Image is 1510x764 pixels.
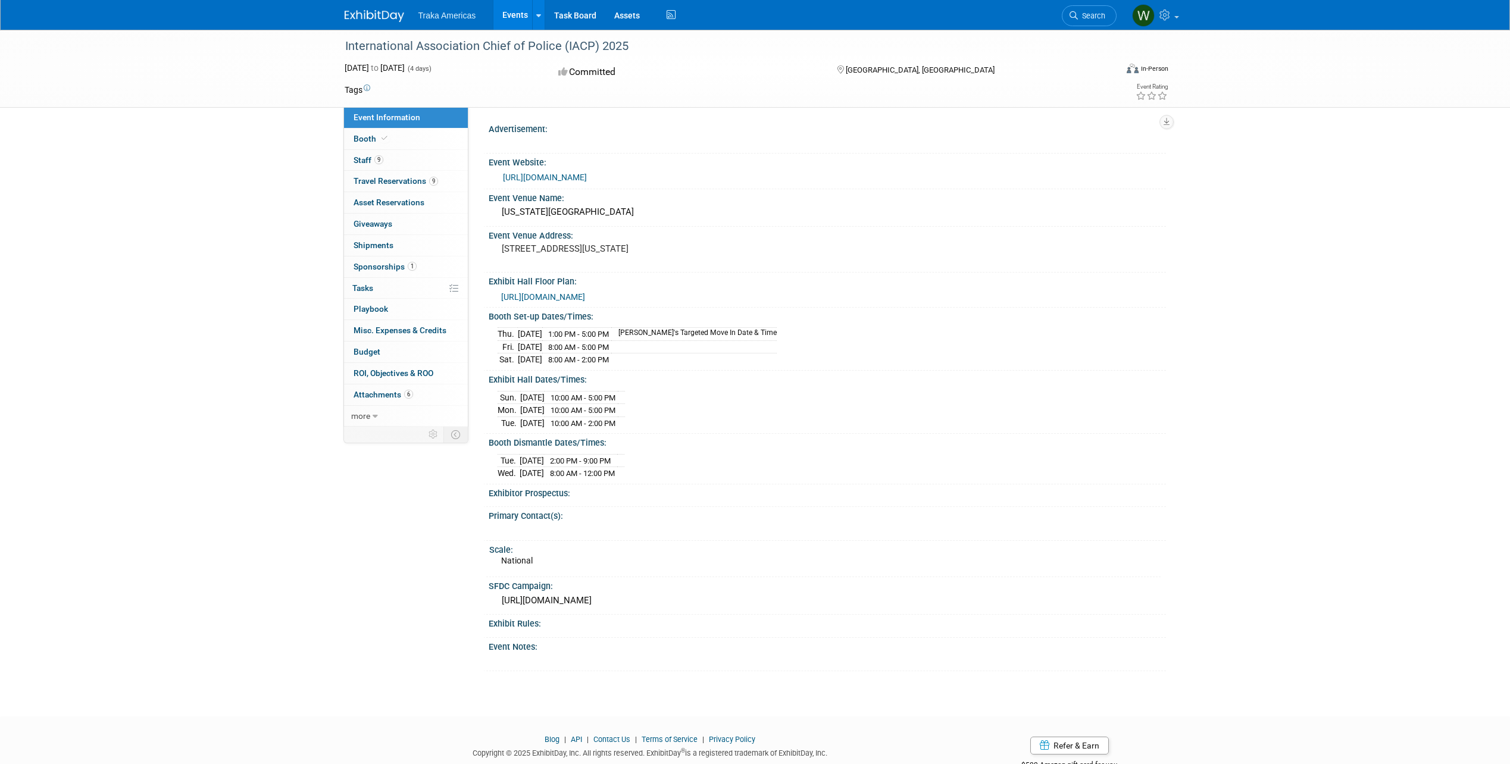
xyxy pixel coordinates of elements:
[584,735,592,744] span: |
[548,343,609,352] span: 8:00 AM - 5:00 PM
[1136,84,1168,90] div: Event Rating
[407,65,432,73] span: (4 days)
[1127,64,1139,73] img: Format-Inperson.png
[345,745,956,759] div: Copyright © 2025 ExhibitDay, Inc. All rights reserved. ExhibitDay is a registered trademark of Ex...
[345,84,370,96] td: Tags
[498,353,518,366] td: Sat.
[352,283,373,293] span: Tasks
[551,419,615,428] span: 10:00 AM - 2:00 PM
[354,155,383,165] span: Staff
[551,393,615,402] span: 10:00 AM - 5:00 PM
[345,63,405,73] span: [DATE] [DATE]
[489,189,1166,204] div: Event Venue Name:
[345,10,404,22] img: ExhibitDay
[561,735,569,744] span: |
[1078,11,1105,20] span: Search
[404,390,413,399] span: 6
[443,427,468,442] td: Toggle Event Tabs
[709,735,755,744] a: Privacy Policy
[354,347,380,356] span: Budget
[551,406,615,415] span: 10:00 AM - 5:00 PM
[354,325,446,335] span: Misc. Expenses & Credits
[498,328,518,341] td: Thu.
[344,150,468,171] a: Staff9
[354,304,388,314] span: Playbook
[681,747,685,754] sup: ®
[344,406,468,427] a: more
[548,355,609,364] span: 8:00 AM - 2:00 PM
[498,467,520,480] td: Wed.
[632,735,640,744] span: |
[498,417,520,429] td: Tue.
[520,467,544,480] td: [DATE]
[518,353,542,366] td: [DATE]
[354,219,392,228] span: Giveaways
[408,262,417,271] span: 1
[489,273,1166,287] div: Exhibit Hall Floor Plan:
[374,155,383,164] span: 9
[344,235,468,256] a: Shipments
[423,427,444,442] td: Personalize Event Tab Strip
[344,342,468,362] a: Budget
[498,591,1157,610] div: [URL][DOMAIN_NAME]
[489,507,1166,522] div: Primary Contact(s):
[571,735,582,744] a: API
[498,340,518,353] td: Fri.
[503,173,587,182] a: [URL][DOMAIN_NAME]
[498,391,520,404] td: Sun.
[498,454,520,467] td: Tue.
[341,36,1099,57] div: International Association Chief of Police (IACP) 2025
[354,390,413,399] span: Attachments
[489,154,1166,168] div: Event Website:
[489,638,1166,653] div: Event Notes:
[489,541,1161,556] div: Scale:
[344,171,468,192] a: Travel Reservations9
[489,615,1166,630] div: Exhibit Rules:
[642,735,698,744] a: Terms of Service
[593,735,630,744] a: Contact Us
[550,456,611,465] span: 2:00 PM - 9:00 PM
[382,135,387,142] i: Booth reservation complete
[518,328,542,341] td: [DATE]
[520,417,545,429] td: [DATE]
[501,292,585,302] a: [URL][DOMAIN_NAME]
[354,240,393,250] span: Shipments
[344,192,468,213] a: Asset Reservations
[418,11,476,20] span: Traka Americas
[611,328,777,341] td: [PERSON_NAME]'s Targeted Move In Date & Time
[555,62,818,83] div: Committed
[354,262,417,271] span: Sponsorships
[489,120,1166,135] div: Advertisement:
[354,198,424,207] span: Asset Reservations
[344,214,468,234] a: Giveaways
[502,243,758,254] pre: [STREET_ADDRESS][US_STATE]
[520,454,544,467] td: [DATE]
[1062,5,1117,26] a: Search
[344,107,468,128] a: Event Information
[344,363,468,384] a: ROI, Objectives & ROO
[489,577,1166,592] div: SFDC Campaign:
[1030,737,1109,754] a: Refer & Earn
[429,177,438,186] span: 9
[354,112,420,122] span: Event Information
[344,256,468,277] a: Sponsorships1
[489,308,1166,322] div: Booth Set-up Dates/Times:
[1132,4,1155,27] img: William Knowles
[548,330,609,339] span: 1:00 PM - 5:00 PM
[354,134,390,143] span: Booth
[518,340,542,353] td: [DATE]
[498,404,520,417] td: Mon.
[1140,64,1168,73] div: In-Person
[489,371,1166,386] div: Exhibit Hall Dates/Times:
[498,203,1157,221] div: [US_STATE][GEOGRAPHIC_DATA]
[344,278,468,299] a: Tasks
[344,384,468,405] a: Attachments6
[545,735,559,744] a: Blog
[489,484,1166,499] div: Exhibitor Prospectus:
[344,129,468,149] a: Booth
[520,391,545,404] td: [DATE]
[354,176,438,186] span: Travel Reservations
[351,411,370,421] span: more
[489,434,1166,449] div: Booth Dismantle Dates/Times:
